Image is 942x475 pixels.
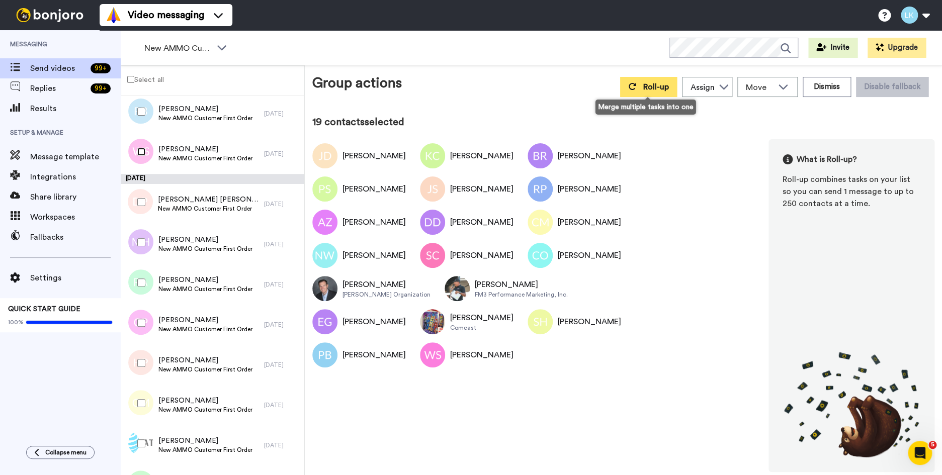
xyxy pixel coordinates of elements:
span: Share library [30,191,121,203]
div: [DATE] [264,361,299,369]
img: Image of William R Watts [420,309,445,334]
div: 99 + [91,63,111,73]
span: Results [30,103,121,115]
span: 5 [928,441,936,449]
div: [PERSON_NAME] [342,150,406,162]
img: Image of Wes Sims [420,342,445,367]
span: Move [746,81,773,93]
span: Message template [30,151,121,163]
div: [PERSON_NAME] [558,216,621,228]
img: Image of Estevan Gibson [312,309,337,334]
div: Roll-up combines tasks on your list so you can send 1 message to up to 250 contacts at a time. [783,173,920,210]
div: [DATE] [264,150,299,158]
span: What is Roll-up? [797,153,857,165]
img: Image of Alejandro Zaragoza [312,210,337,235]
div: [PERSON_NAME] [342,216,406,228]
input: Select all [127,76,134,83]
div: [DATE] [264,441,299,449]
div: [PERSON_NAME] [342,278,431,291]
span: [PERSON_NAME] [158,104,252,114]
img: Image of Kayla Carter [420,143,445,168]
span: New AMMO Customer First Order [158,285,252,293]
div: [PERSON_NAME] [558,150,621,162]
div: [PERSON_NAME] [450,183,513,195]
span: New AMMO Customer First Order [158,245,252,253]
img: vm-color.svg [106,7,122,23]
span: New AMMO Customer First Order [158,205,259,213]
div: [PERSON_NAME] [558,183,621,195]
img: Image of Jana Din [312,143,337,168]
span: [PERSON_NAME] [PERSON_NAME] [158,195,259,205]
div: [DATE] [121,174,304,184]
span: New AMMO Customer First Order [158,114,252,122]
iframe: Intercom live chat [908,441,932,465]
span: New AMMO Customer First Order [158,446,252,454]
div: [DATE] [264,321,299,329]
div: [PERSON_NAME] [342,249,406,261]
div: [DATE] [264,200,299,208]
img: Image of Philip Barresi [312,342,337,367]
button: Invite [808,38,858,58]
button: Roll-up [620,77,677,97]
div: [PERSON_NAME] [342,316,406,328]
span: Roll-up [643,83,669,91]
div: [PERSON_NAME] [475,278,568,291]
img: Image of Ryan Phillips [528,176,553,202]
img: Image of Patrick Seale [312,176,337,202]
div: [DATE] [264,280,299,289]
div: [PERSON_NAME] [342,183,406,195]
div: Comcast [450,324,513,332]
span: New AMMO Customers [144,42,212,54]
div: [DATE] [264,110,299,118]
img: Image of Cody Okouchi [528,243,553,268]
span: [PERSON_NAME] [158,355,252,365]
div: Merge multiple tasks into one [595,100,696,115]
span: Integrations [30,171,121,183]
span: New AMMO Customer First Order [158,406,252,414]
img: Image of Jeffrey Siegfried [420,176,445,202]
span: Workspaces [30,211,121,223]
button: Disable fallback [856,77,928,97]
span: New AMMO Customer First Order [158,325,252,333]
span: New AMMO Customer First Order [158,154,252,162]
span: Send videos [30,62,87,74]
button: Upgrade [868,38,926,58]
span: Fallbacks [30,231,121,243]
img: Image of Stephen Creasy [420,243,445,268]
div: [PERSON_NAME] [558,316,621,328]
img: Image of Nicholas Winarto [312,243,337,268]
img: Image of Jimi Day [445,276,470,301]
div: [PERSON_NAME] [450,249,513,261]
span: Replies [30,82,87,94]
span: 100% [8,318,24,326]
div: 19 contacts selected [312,115,934,129]
img: Image of Brandon Roten [528,143,553,168]
div: [PERSON_NAME] [450,216,513,228]
div: [PERSON_NAME] [450,150,513,162]
div: Assign [691,81,715,93]
img: joro-roll.png [783,351,920,457]
span: [PERSON_NAME] [158,315,252,325]
span: [PERSON_NAME] [158,235,252,245]
span: QUICK START GUIDE [8,306,80,313]
span: [PERSON_NAME] [158,144,252,154]
span: Video messaging [128,8,204,22]
div: Group actions [312,73,402,97]
img: Image of Luke Mahan [312,276,337,301]
span: [PERSON_NAME] [158,275,252,285]
div: [DATE] [264,240,299,248]
div: [PERSON_NAME] [450,312,513,324]
label: Select all [121,73,164,85]
img: Image of Chris Miele [528,210,553,235]
img: Image of Dave Douglas [420,210,445,235]
div: [DATE] [264,401,299,409]
div: [PERSON_NAME] [558,249,621,261]
span: Collapse menu [45,448,87,456]
span: [PERSON_NAME] [158,436,252,446]
button: Dismiss [803,77,851,97]
span: [PERSON_NAME] [158,396,252,406]
div: 99 + [91,83,111,93]
div: [PERSON_NAME] [342,349,406,361]
img: Image of Sam Hong [528,309,553,334]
